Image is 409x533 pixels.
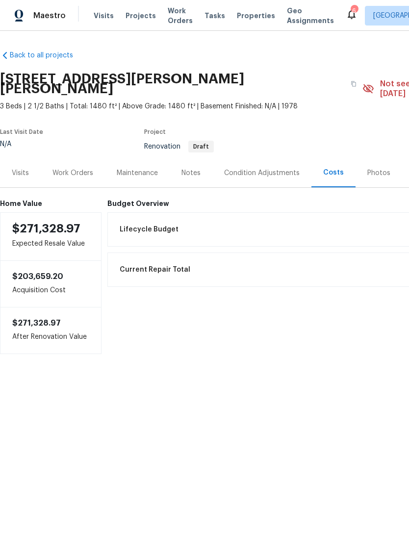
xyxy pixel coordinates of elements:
[181,168,201,178] div: Notes
[12,168,29,178] div: Visits
[168,6,193,25] span: Work Orders
[120,265,190,275] span: Current Repair Total
[12,319,61,327] span: $271,328.97
[12,273,63,280] span: $203,659.20
[94,11,114,21] span: Visits
[12,223,80,234] span: $271,328.97
[345,75,362,93] button: Copy Address
[224,168,300,178] div: Condition Adjustments
[287,6,334,25] span: Geo Assignments
[144,129,166,135] span: Project
[367,168,390,178] div: Photos
[117,168,158,178] div: Maintenance
[204,12,225,19] span: Tasks
[126,11,156,21] span: Projects
[323,168,344,178] div: Costs
[52,168,93,178] div: Work Orders
[33,11,66,21] span: Maestro
[120,225,179,234] span: Lifecycle Budget
[237,11,275,21] span: Properties
[189,144,213,150] span: Draft
[144,143,214,150] span: Renovation
[351,6,358,16] div: 6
